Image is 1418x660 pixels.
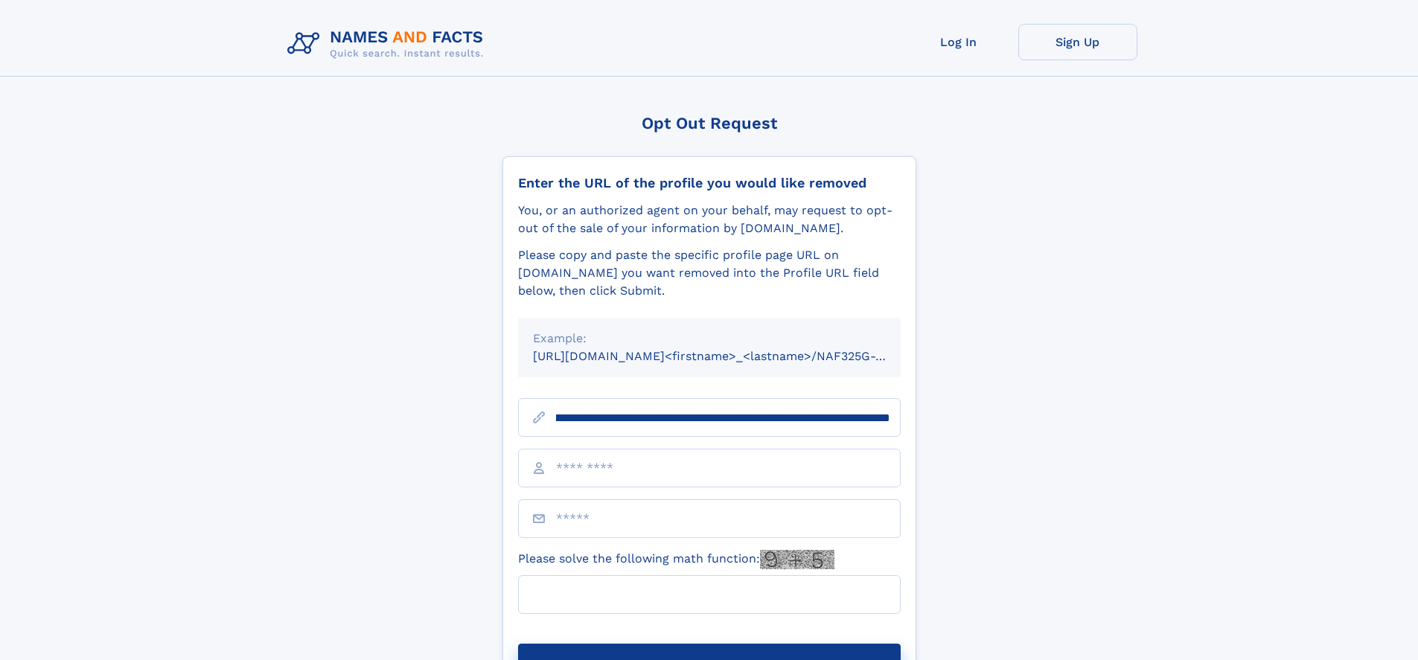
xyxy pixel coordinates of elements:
[533,330,886,347] div: Example:
[518,550,834,569] label: Please solve the following math function:
[899,24,1018,60] a: Log In
[502,114,916,132] div: Opt Out Request
[518,202,901,237] div: You, or an authorized agent on your behalf, may request to opt-out of the sale of your informatio...
[518,246,901,300] div: Please copy and paste the specific profile page URL on [DOMAIN_NAME] you want removed into the Pr...
[518,175,901,191] div: Enter the URL of the profile you would like removed
[1018,24,1137,60] a: Sign Up
[281,24,496,64] img: Logo Names and Facts
[533,349,929,363] small: [URL][DOMAIN_NAME]<firstname>_<lastname>/NAF325G-xxxxxxxx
